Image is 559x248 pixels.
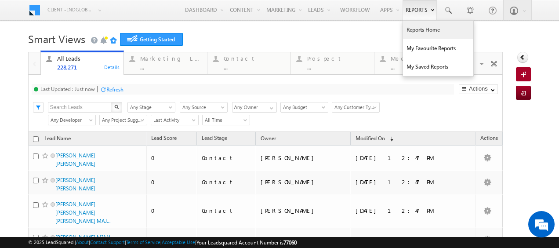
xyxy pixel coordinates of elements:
div: 0 [151,235,193,243]
div: Contact [224,55,285,62]
div: [DATE] 12:47 PM [356,207,472,215]
a: [PERSON_NAME] [PERSON_NAME] [55,177,95,192]
div: Project Suggested Filter [99,114,146,125]
a: All Leads228,271Details [40,51,124,75]
div: Details [104,63,120,71]
input: Check all records [33,136,39,142]
a: Reports Home [403,21,473,39]
div: 228,271 [57,64,119,70]
a: Last Activity [151,115,199,125]
span: Your Leadsquared Account Number is [196,239,297,246]
div: Contact [202,235,251,243]
div: ... [140,64,202,70]
div: Budget Filter [280,102,327,113]
span: Any Developer [48,116,93,124]
a: Contact... [207,52,291,74]
span: Client - indglobal1 (77060) [47,5,94,14]
div: Meeting [391,55,452,62]
div: Contact [202,207,251,215]
div: Owner Filter [232,102,276,113]
button: Actions [459,84,498,94]
div: [DATE] 12:47 PM [356,154,472,162]
a: Lead Name [40,134,75,145]
div: 0 [151,178,193,186]
a: Terms of Service [126,239,160,245]
div: Lead Stage Filter [127,102,175,113]
div: 0 [151,207,193,215]
a: Lead Stage [197,133,232,145]
a: [PERSON_NAME] [PERSON_NAME] [PERSON_NAME] MAJ... [55,201,111,224]
span: © 2025 LeadSquared | | | | | [28,238,297,247]
span: Any Customer Type [332,103,377,111]
div: Customer Type Filter [332,102,379,113]
a: Prospect... [290,52,374,74]
input: Search Leads [48,102,112,113]
div: Refresh [106,86,123,93]
a: Any Developer [48,115,96,125]
div: [PERSON_NAME] [261,235,347,243]
a: Any Customer Type [332,102,380,113]
a: Acceptable Use [162,239,195,245]
div: [PERSON_NAME] [261,154,347,162]
a: My Saved Reports [403,58,473,76]
input: Type to Search [232,102,277,113]
div: ... [307,64,369,70]
span: Actions [476,133,502,145]
div: All Leads [57,55,119,62]
span: Any Source [180,103,225,111]
div: [PERSON_NAME] [261,207,347,215]
a: Any Source [180,102,228,113]
div: 0 [151,154,193,162]
span: Last Activity [151,116,196,124]
div: Lead Source Filter [180,102,228,113]
div: [PERSON_NAME] [261,178,347,186]
span: Modified On [356,135,385,142]
div: [DATE] 12:47 PM [356,235,472,243]
a: Meeting... [374,52,458,74]
a: All Time [202,115,250,125]
a: Contact Support [90,239,125,245]
a: My Favourite Reports [403,39,473,58]
a: Modified On (sorted descending) [351,133,398,145]
div: Prospect [307,55,369,62]
a: Show All Items [265,102,276,111]
span: (sorted descending) [386,135,393,142]
a: Marketing Leads... [123,52,207,74]
span: 77060 [283,239,297,246]
a: Lead Score [147,133,181,145]
span: Lead Score [151,135,177,141]
span: Any Stage [128,103,172,111]
span: Owner [261,135,276,142]
div: Marketing Leads [140,55,202,62]
a: Any Project Suggested [99,115,147,125]
span: Any Budget [281,103,325,111]
div: Developer Filter [48,114,95,125]
div: ... [224,64,285,70]
div: Contact [202,178,251,186]
div: Last Updated : Just now [40,86,95,92]
div: Contact [202,154,251,162]
a: About [76,239,89,245]
div: ... [391,64,452,70]
a: Getting Started [120,33,183,46]
a: Any Budget [280,102,328,113]
a: [PERSON_NAME] [PERSON_NAME] [55,152,95,167]
span: Any Project Suggested [100,116,144,124]
span: Smart Views [28,32,85,46]
span: All Time [203,116,247,124]
span: Lead Stage [202,135,227,141]
div: [DATE] 12:47 PM [356,178,472,186]
img: Search [114,105,119,109]
a: Any Stage [127,102,175,113]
